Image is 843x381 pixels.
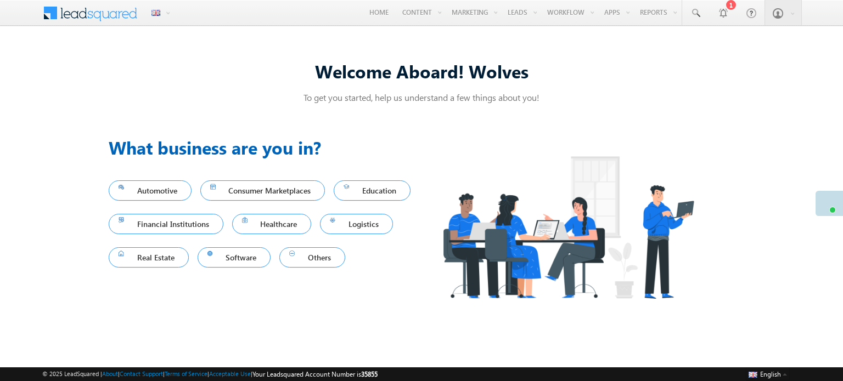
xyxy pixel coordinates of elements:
a: Acceptable Use [209,370,251,377]
span: Real Estate [119,250,179,265]
span: © 2025 LeadSquared | | | | | [42,369,378,379]
span: Logistics [330,217,383,231]
span: Your Leadsquared Account Number is [252,370,378,378]
span: Financial Institutions [119,217,213,231]
span: Healthcare [242,217,302,231]
img: Industry.png [421,134,715,320]
span: 35855 [361,370,378,378]
span: Others [289,250,335,265]
span: Automotive [119,183,182,198]
a: About [102,370,118,377]
span: Software [207,250,261,265]
p: To get you started, help us understand a few things about you! [109,92,734,103]
button: English [746,367,790,380]
a: Contact Support [120,370,163,377]
a: Terms of Service [165,370,207,377]
div: Welcome Aboard! Wolves [109,59,734,83]
h3: What business are you in? [109,134,421,161]
span: Consumer Marketplaces [210,183,316,198]
span: English [760,370,781,378]
span: Education [344,183,401,198]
